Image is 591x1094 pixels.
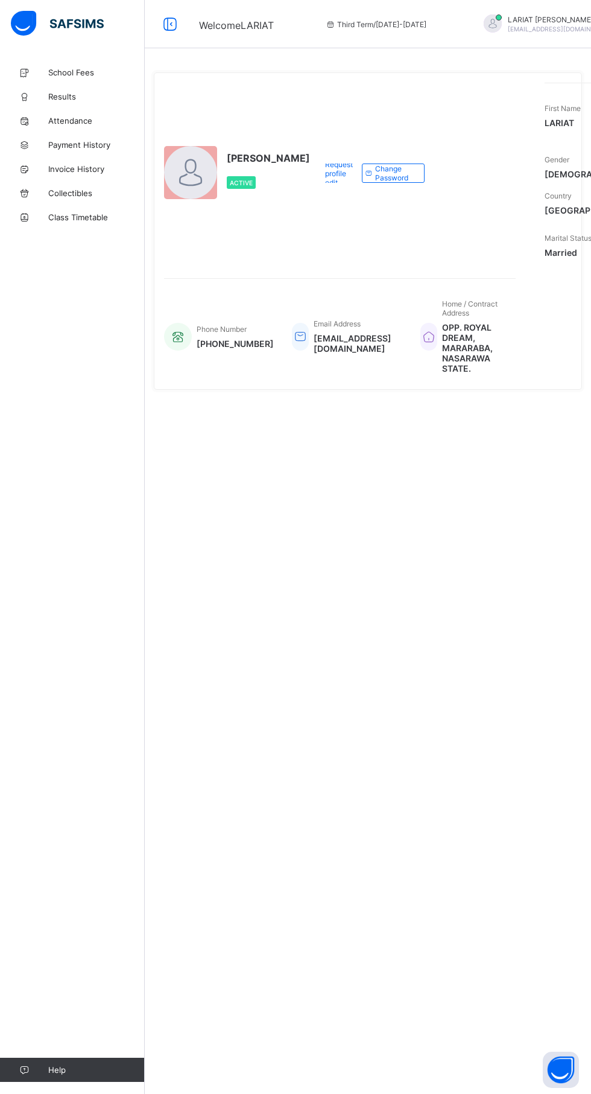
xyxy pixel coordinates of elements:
span: Results [48,92,145,101]
span: Change Password [375,164,415,182]
span: Request profile edit [325,160,353,187]
span: Home / Contract Address [442,299,498,317]
span: [PERSON_NAME] [227,152,310,164]
span: Gender [545,155,569,164]
span: School Fees [48,68,145,77]
span: OPP. ROYAL DREAM, MARARABA, NASARAWA STATE. [442,322,504,374]
span: Active [230,179,253,186]
span: Email Address [314,319,361,328]
span: Attendance [48,116,145,126]
span: [EMAIL_ADDRESS][DOMAIN_NAME] [314,333,402,354]
span: Collectibles [48,188,145,198]
span: session/term information [325,20,426,29]
span: Welcome LARIAT [199,19,274,31]
span: First Name [545,104,581,113]
span: Country [545,191,572,200]
img: safsims [11,11,104,36]
span: Payment History [48,140,145,150]
span: Help [48,1065,144,1075]
span: Class Timetable [48,212,145,222]
span: Phone Number [197,325,247,334]
span: Invoice History [48,164,145,174]
button: Open asap [543,1052,579,1088]
span: [PHONE_NUMBER] [197,339,274,349]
